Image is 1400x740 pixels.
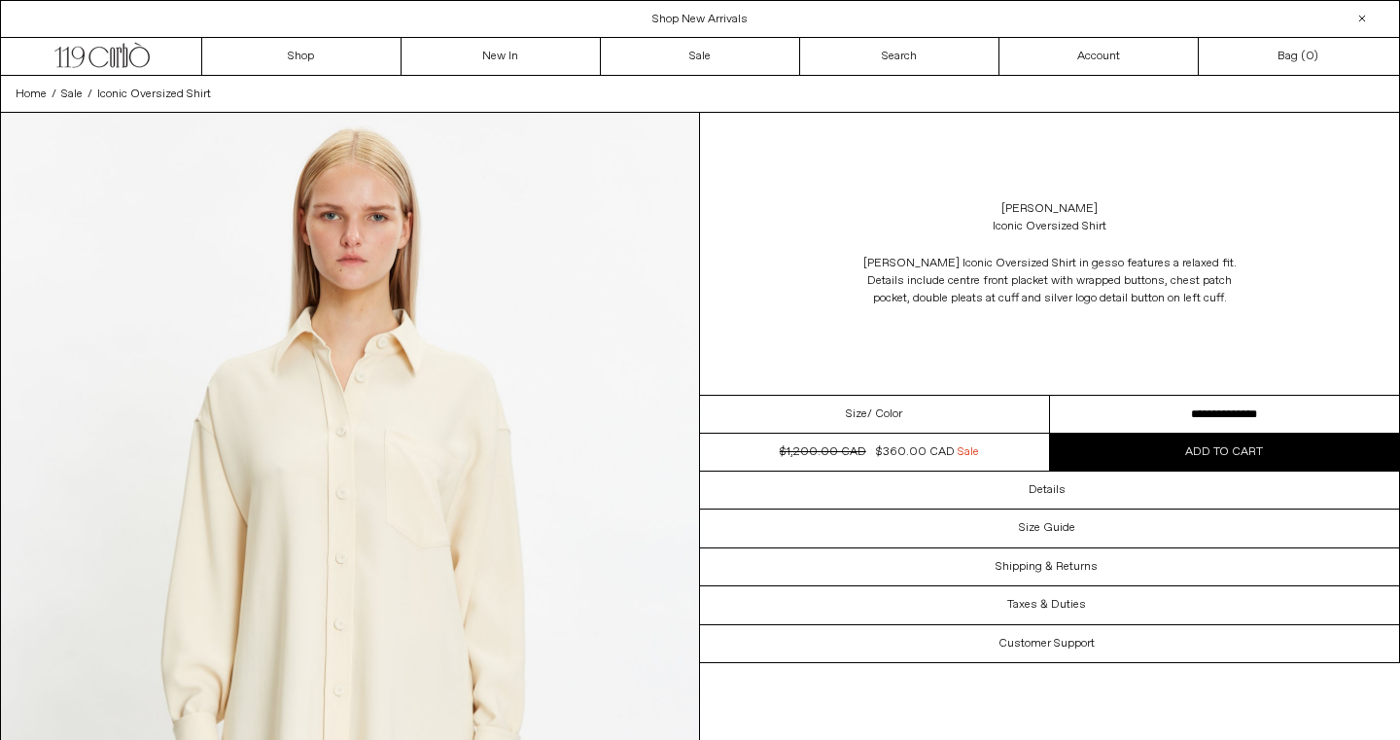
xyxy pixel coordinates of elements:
[856,255,1244,307] span: [PERSON_NAME] Iconic Oversized Shirt in gesso features a relaxed fit. Details include centre fron...
[867,405,902,423] span: / Color
[958,443,979,461] span: Sale
[1306,48,1318,65] span: )
[998,637,1095,651] h3: Customer Support
[1199,38,1398,75] a: Bag ()
[52,86,56,103] span: /
[16,87,47,102] span: Home
[202,38,402,75] a: Shop
[993,218,1106,235] div: Iconic Oversized Shirt
[800,38,999,75] a: Search
[1050,434,1400,471] button: Add to cart
[1029,483,1066,497] h3: Details
[87,86,92,103] span: /
[1185,444,1263,460] span: Add to cart
[846,405,867,423] span: Size
[1001,200,1098,218] a: [PERSON_NAME]
[876,444,955,460] span: $360.00 CAD
[97,86,211,103] a: Iconic Oversized Shirt
[999,38,1199,75] a: Account
[996,560,1098,574] h3: Shipping & Returns
[652,12,748,27] a: Shop New Arrivals
[1306,49,1313,64] span: 0
[1007,598,1086,612] h3: Taxes & Duties
[97,87,211,102] span: Iconic Oversized Shirt
[16,86,47,103] a: Home
[780,444,866,460] s: $1,200.00 CAD
[1019,521,1075,535] h3: Size Guide
[402,38,601,75] a: New In
[61,86,83,103] a: Sale
[601,38,800,75] a: Sale
[61,87,83,102] span: Sale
